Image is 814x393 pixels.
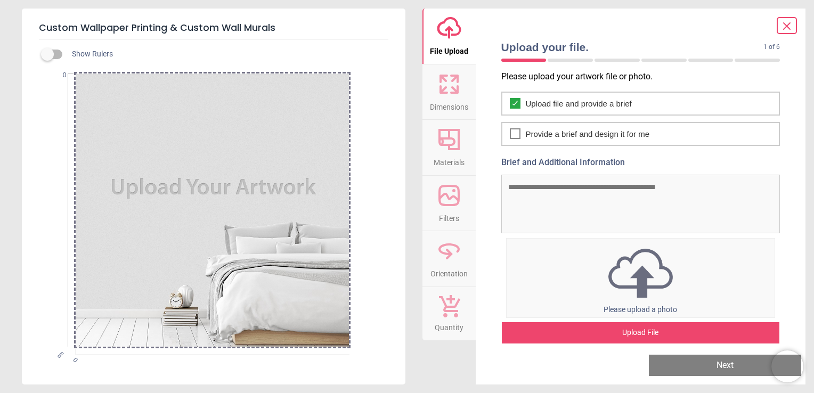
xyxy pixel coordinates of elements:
div: Show Rulers [47,48,405,61]
div: Upload File [502,322,780,343]
span: 0 [71,356,78,363]
h5: Custom Wallpaper Printing & Custom Wall Murals [39,17,388,39]
button: Next [649,355,801,376]
span: Upload your file. [501,39,764,55]
button: Dimensions [422,64,476,120]
button: Filters [422,176,476,231]
button: File Upload [422,9,476,64]
span: Upload file and provide a brief [526,98,632,109]
span: Please upload a photo [604,305,677,314]
button: Quantity [422,287,476,340]
span: cm [56,350,65,359]
span: Filters [439,208,459,224]
p: Please upload your artwork file or photo. [501,71,789,83]
button: Materials [422,120,476,175]
iframe: Brevo live chat [771,350,803,382]
img: upload icon [507,245,775,301]
span: Materials [434,152,465,168]
span: Provide a brief and design it for me [526,128,650,140]
span: Orientation [430,264,468,280]
button: Orientation [422,231,476,286]
span: 1 of 6 [763,43,780,52]
span: Quantity [435,317,463,333]
span: Dimensions [430,97,468,113]
span: 0 [46,71,66,80]
label: Brief and Additional Information [501,157,780,168]
span: File Upload [430,41,468,57]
